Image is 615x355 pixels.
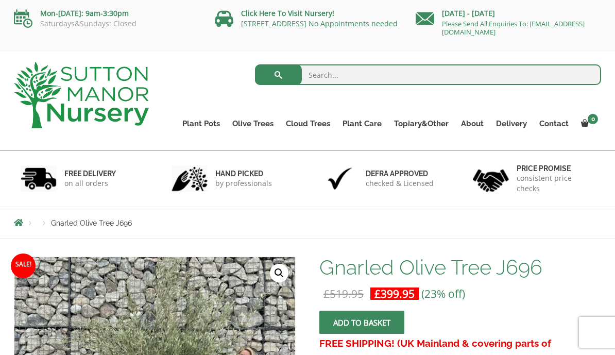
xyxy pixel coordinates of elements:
[172,165,208,192] img: 2.jpg
[21,165,57,192] img: 1.jpg
[280,116,336,131] a: Cloud Trees
[517,164,595,173] h6: Price promise
[323,286,330,301] span: £
[255,64,602,85] input: Search...
[442,19,585,37] a: Please Send All Enquiries To: [EMAIL_ADDRESS][DOMAIN_NAME]
[416,7,601,20] p: [DATE] - [DATE]
[575,116,601,131] a: 0
[366,169,434,178] h6: Defra approved
[241,19,398,28] a: [STREET_ADDRESS] No Appointments needed
[51,219,132,227] span: Gnarled Olive Tree J696
[323,286,364,301] bdi: 519.95
[319,257,601,278] h1: Gnarled Olive Tree J696
[533,116,575,131] a: Contact
[336,116,388,131] a: Plant Care
[226,116,280,131] a: Olive Trees
[473,163,509,194] img: 4.jpg
[270,264,288,282] a: View full-screen image gallery
[374,286,381,301] span: £
[374,286,415,301] bdi: 399.95
[64,169,116,178] h6: FREE DELIVERY
[322,165,358,192] img: 3.jpg
[241,8,334,18] a: Click Here To Visit Nursery!
[421,286,465,301] span: (23% off)
[215,169,272,178] h6: hand picked
[14,62,149,128] img: logo
[14,218,601,227] nav: Breadcrumbs
[490,116,533,131] a: Delivery
[366,178,434,189] p: checked & Licensed
[388,116,455,131] a: Topiary&Other
[176,116,226,131] a: Plant Pots
[11,253,36,278] span: Sale!
[14,20,199,28] p: Saturdays&Sundays: Closed
[588,114,598,124] span: 0
[455,116,490,131] a: About
[215,178,272,189] p: by professionals
[14,7,199,20] p: Mon-[DATE]: 9am-3:30pm
[319,311,404,334] button: Add to basket
[517,173,595,194] p: consistent price checks
[64,178,116,189] p: on all orders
